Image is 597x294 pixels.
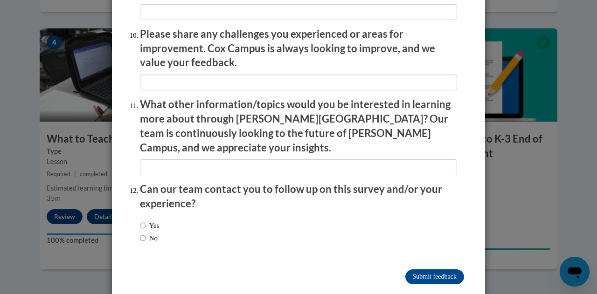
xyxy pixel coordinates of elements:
label: No [140,233,158,243]
input: Submit feedback [405,269,464,284]
label: Yes [140,220,159,231]
p: What other information/topics would you be interested in learning more about through [PERSON_NAME... [140,97,457,155]
p: Please share any challenges you experienced or areas for improvement. Cox Campus is always lookin... [140,27,457,70]
p: Can our team contact you to follow up on this survey and/or your experience? [140,182,457,211]
input: No [140,233,146,243]
input: Yes [140,220,146,231]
